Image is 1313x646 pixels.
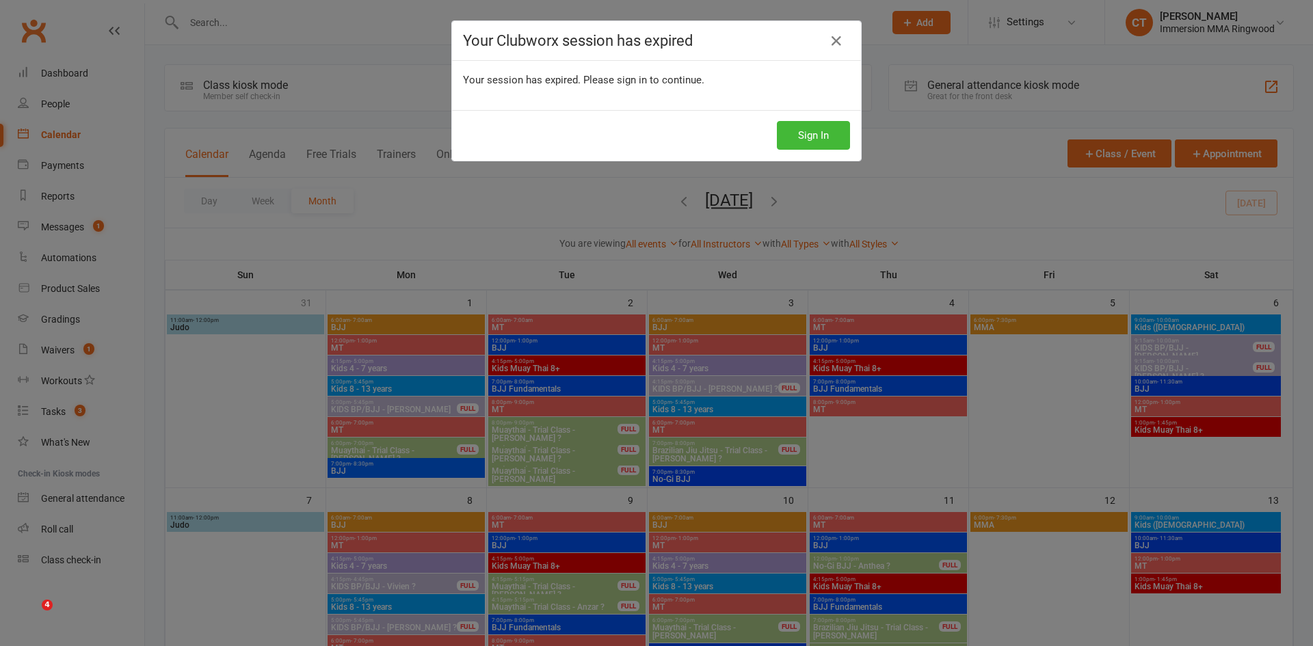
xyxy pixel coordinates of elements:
[42,600,53,610] span: 4
[777,121,850,150] button: Sign In
[463,32,850,49] h4: Your Clubworx session has expired
[14,600,47,632] iframe: Intercom live chat
[463,74,704,86] span: Your session has expired. Please sign in to continue.
[825,30,847,52] a: Close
